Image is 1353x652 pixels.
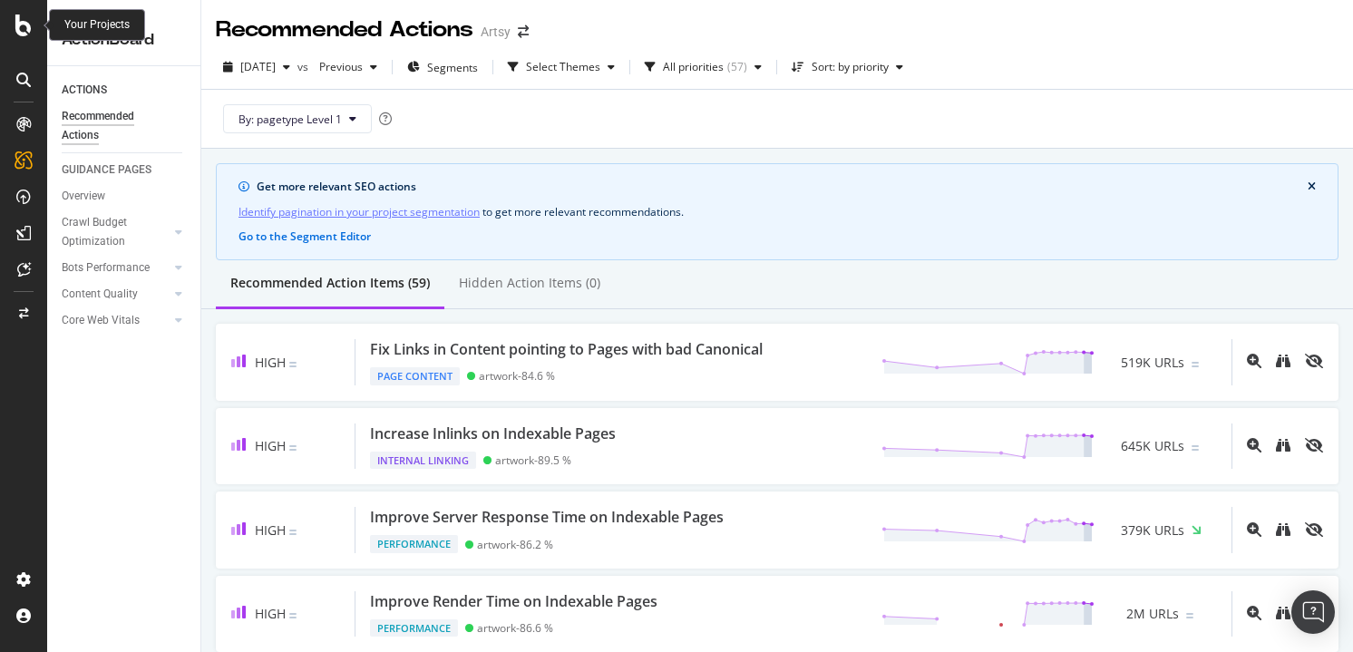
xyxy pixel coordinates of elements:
[289,445,297,451] img: Equal
[62,107,188,145] a: Recommended Actions
[1303,175,1320,199] button: close banner
[1247,354,1261,368] div: magnifying-glass-plus
[370,339,763,360] div: Fix Links in Content pointing to Pages with bad Canonical
[62,311,170,330] a: Core Web Vitals
[62,161,151,180] div: GUIDANCE PAGES
[1247,606,1261,620] div: magnifying-glass-plus
[1192,445,1199,451] img: Equal
[1126,605,1179,623] span: 2M URLs
[216,163,1338,260] div: info banner
[1186,613,1193,618] img: Equal
[238,112,342,127] span: By: pagetype Level 1
[62,81,188,100] a: ACTIONS
[370,367,460,385] div: Page Content
[1291,590,1335,634] div: Open Intercom Messenger
[62,285,138,304] div: Content Quality
[1121,521,1184,540] span: 379K URLs
[216,15,473,45] div: Recommended Actions
[1276,438,1290,453] div: binoculars
[663,62,724,73] div: All priorities
[216,53,297,82] button: [DATE]
[255,354,286,371] span: High
[223,104,372,133] button: By: pagetype Level 1
[240,59,276,74] span: 2025 Aug. 7th
[1305,522,1323,537] div: eye-slash
[812,62,889,73] div: Sort: by priority
[370,535,458,553] div: Performance
[62,258,150,277] div: Bots Performance
[370,507,724,528] div: Improve Server Response Time on Indexable Pages
[255,605,286,622] span: High
[638,53,769,82] button: All priorities(57)
[62,285,170,304] a: Content Quality
[289,530,297,535] img: Equal
[62,161,188,180] a: GUIDANCE PAGES
[289,362,297,367] img: Equal
[479,369,555,383] div: artwork - 84.6 %
[62,187,105,206] div: Overview
[427,60,478,75] span: Segments
[1276,607,1290,622] a: binoculars
[501,53,622,82] button: Select Themes
[370,452,476,470] div: Internal Linking
[477,538,553,551] div: artwork - 86.2 %
[64,17,130,33] div: Your Projects
[62,311,140,330] div: Core Web Vitals
[518,25,529,38] div: arrow-right-arrow-left
[1247,438,1261,453] div: magnifying-glass-plus
[1276,355,1290,370] a: binoculars
[370,619,458,637] div: Performance
[1305,438,1323,453] div: eye-slash
[370,423,616,444] div: Increase Inlinks on Indexable Pages
[238,202,480,221] a: Identify pagination in your project segmentation
[255,437,286,454] span: High
[1305,354,1323,368] div: eye-slash
[784,53,910,82] button: Sort: by priority
[481,23,511,41] div: Artsy
[297,59,312,74] span: vs
[526,62,600,73] div: Select Themes
[370,591,657,612] div: Improve Render Time on Indexable Pages
[289,613,297,618] img: Equal
[312,53,384,82] button: Previous
[495,453,571,467] div: artwork - 89.5 %
[255,521,286,539] span: High
[230,274,430,292] div: Recommended Action Items (59)
[257,179,1308,195] div: Get more relevant SEO actions
[1192,362,1199,367] img: Equal
[727,62,747,73] div: ( 57 )
[477,621,553,635] div: artwork - 86.6 %
[62,81,107,100] div: ACTIONS
[400,53,485,82] button: Segments
[62,107,170,145] div: Recommended Actions
[238,202,1316,221] div: to get more relevant recommendations .
[62,213,170,251] a: Crawl Budget Optimization
[1276,606,1290,620] div: binoculars
[62,213,157,251] div: Crawl Budget Optimization
[1121,437,1184,455] span: 645K URLs
[62,258,170,277] a: Bots Performance
[459,274,600,292] div: Hidden Action Items (0)
[62,187,188,206] a: Overview
[1276,522,1290,537] div: binoculars
[1276,523,1290,539] a: binoculars
[238,229,371,245] button: Go to the Segment Editor
[1276,354,1290,368] div: binoculars
[1247,522,1261,537] div: magnifying-glass-plus
[312,59,363,74] span: Previous
[1121,354,1184,372] span: 519K URLs
[1276,439,1290,454] a: binoculars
